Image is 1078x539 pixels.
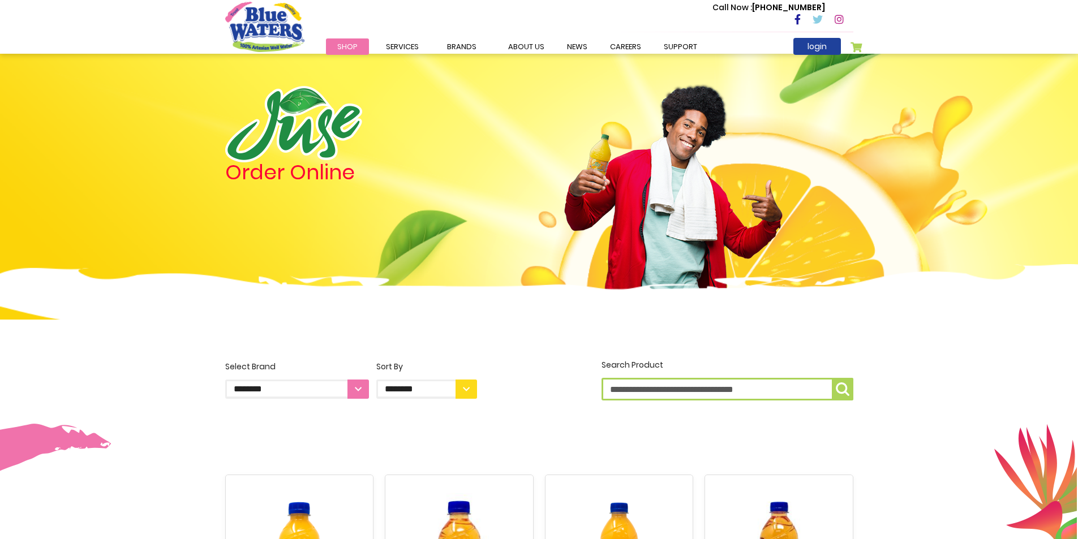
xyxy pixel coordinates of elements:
[225,380,369,399] select: Select Brand
[793,38,841,55] a: login
[836,382,849,396] img: search-icon.png
[652,38,708,55] a: support
[599,38,652,55] a: careers
[447,41,476,52] span: Brands
[225,361,369,399] label: Select Brand
[712,2,752,13] span: Call Now :
[712,2,825,14] p: [PHONE_NUMBER]
[376,380,477,399] select: Sort By
[556,38,599,55] a: News
[602,359,853,400] label: Search Product
[337,41,358,52] span: Shop
[225,162,477,183] h4: Order Online
[225,2,304,51] a: store logo
[376,361,477,373] div: Sort By
[602,378,853,400] input: Search Product
[497,38,556,55] a: about us
[225,86,362,162] img: logo
[832,378,853,400] button: Search Product
[386,41,419,52] span: Services
[563,65,784,307] img: man.png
